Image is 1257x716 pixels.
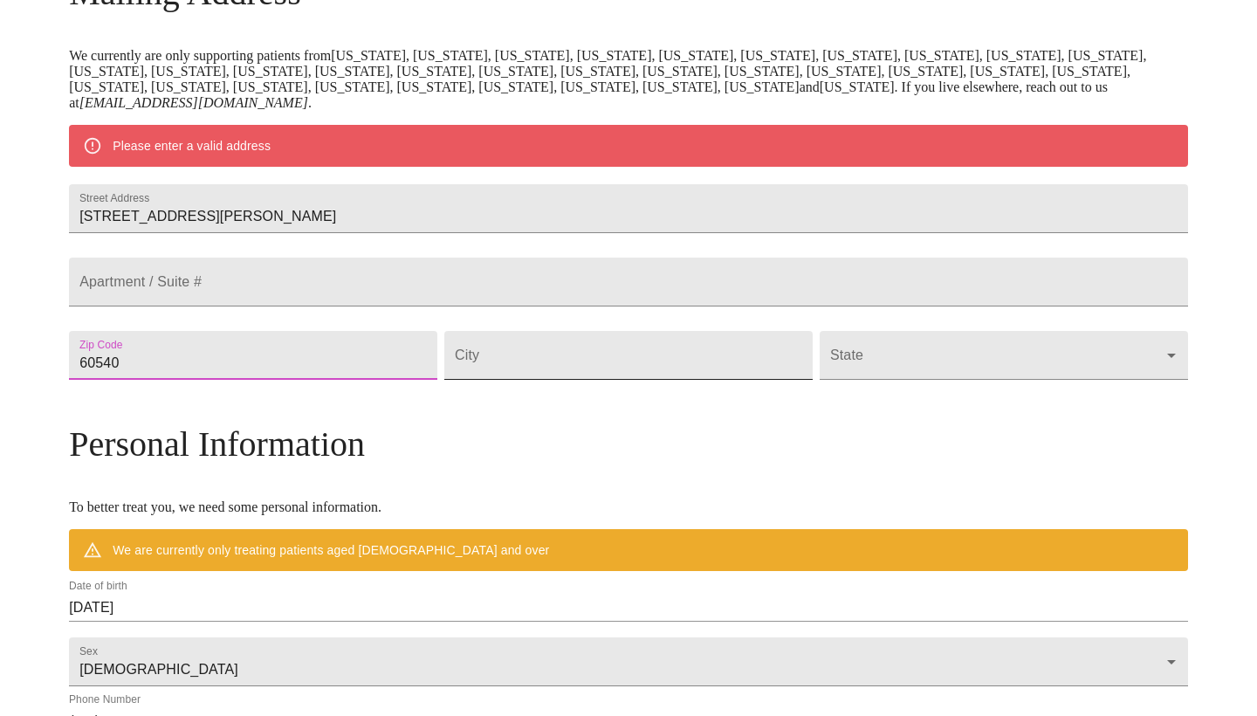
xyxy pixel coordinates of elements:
p: We currently are only supporting patients from [US_STATE], [US_STATE], [US_STATE], [US_STATE], [U... [69,48,1188,111]
div: Please enter a valid address [113,130,271,162]
label: Date of birth [69,582,127,592]
h3: Personal Information [69,423,1188,465]
div: [DEMOGRAPHIC_DATA] [69,637,1188,686]
label: Phone Number [69,695,141,706]
p: To better treat you, we need some personal information. [69,499,1188,515]
em: [EMAIL_ADDRESS][DOMAIN_NAME] [79,95,308,110]
div: We are currently only treating patients aged [DEMOGRAPHIC_DATA] and over [113,534,549,566]
div: ​ [820,331,1188,380]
